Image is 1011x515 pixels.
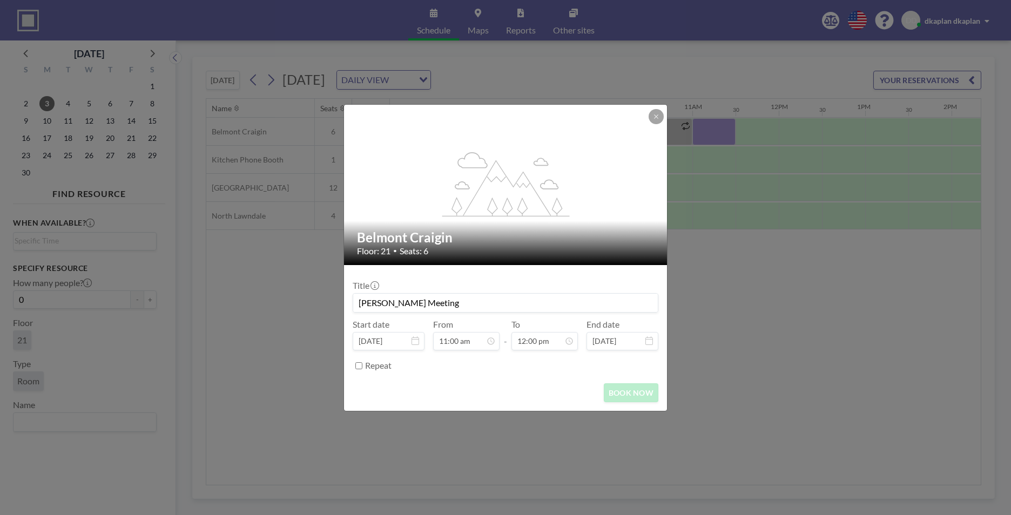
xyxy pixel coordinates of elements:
h2: Belmont Craigin [357,229,655,246]
span: Seats: 6 [400,246,428,256]
g: flex-grow: 1.2; [442,151,570,216]
span: Floor: 21 [357,246,390,256]
span: - [504,323,507,347]
label: Repeat [365,360,392,371]
label: End date [587,319,619,330]
label: Start date [353,319,389,330]
span: • [393,247,397,255]
label: Title [353,280,378,291]
label: To [511,319,520,330]
input: dkaplan's reservation [353,294,658,312]
label: From [433,319,453,330]
button: BOOK NOW [604,383,658,402]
